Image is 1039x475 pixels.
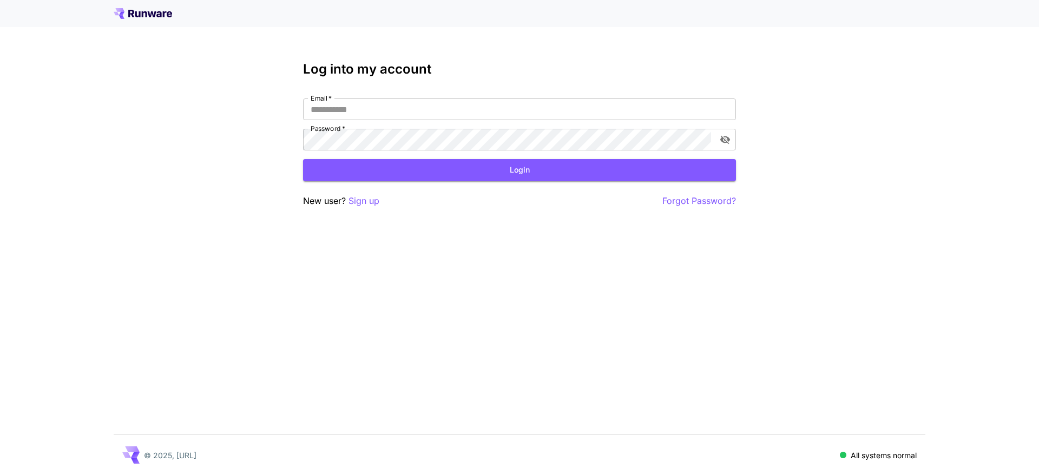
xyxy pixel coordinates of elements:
[311,94,332,103] label: Email
[715,130,735,149] button: toggle password visibility
[144,450,196,461] p: © 2025, [URL]
[851,450,917,461] p: All systems normal
[348,194,379,208] button: Sign up
[662,194,736,208] button: Forgot Password?
[303,159,736,181] button: Login
[303,194,379,208] p: New user?
[311,124,345,133] label: Password
[303,62,736,77] h3: Log into my account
